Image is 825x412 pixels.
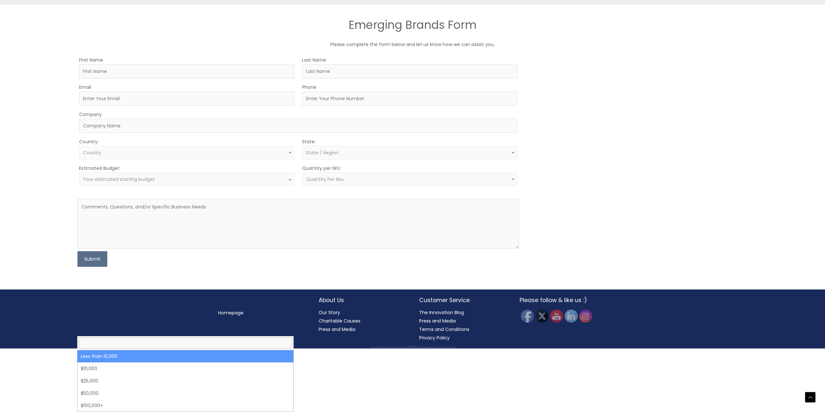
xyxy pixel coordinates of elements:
[218,310,243,316] a: Homepage
[319,308,406,334] nav: About Us
[218,18,607,32] h2: Emerging Brands Form
[77,399,293,412] li: $100,000+
[79,91,294,106] input: Enter Your Email
[302,57,326,63] label: Last Name
[520,296,607,304] h2: Please follow & like us :)
[79,111,102,118] label: Company
[419,308,507,342] nav: Customer Service
[419,326,469,333] a: Terms and Conditions
[306,176,344,182] span: Quantity Per Sku
[319,326,355,333] a: Press and Media
[419,296,507,304] h2: Customer Service
[77,375,293,387] li: $25,000
[79,64,294,78] input: First Name
[419,318,456,324] a: Press and Media
[319,309,340,316] a: Our Story
[521,310,534,323] img: Facebook
[79,165,120,171] label: Estimated Budget
[302,91,517,106] input: Enter Your Phone Number
[536,310,548,323] img: Twitter
[77,387,293,399] li: $50,000
[306,149,338,156] span: State / Region
[83,149,101,156] span: Country
[218,40,607,49] p: Please complete the form below and let us know how we can assist you.
[302,165,340,171] label: Quantity per SKU
[79,84,91,90] label: Email
[319,296,406,304] h2: About Us
[83,176,155,182] span: Your estimated starting budget
[419,309,464,316] a: The Innovation Blog
[302,138,315,145] label: State:
[11,346,814,347] div: Copyright © 2025
[302,84,316,90] label: Phone
[77,350,293,362] li: Less than 10,000
[77,362,293,375] li: $10,000
[419,335,450,341] a: Privacy Policy
[79,57,103,63] label: First Name
[77,251,107,267] button: Submit
[11,347,814,348] div: All material on this Website, including design, text, images, logos and sounds, are owned by Cosm...
[79,119,517,133] input: Company Name
[302,64,517,78] input: Last Name
[218,309,306,317] nav: Menu
[319,318,360,324] a: Charitable Causes
[79,138,99,145] label: Country:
